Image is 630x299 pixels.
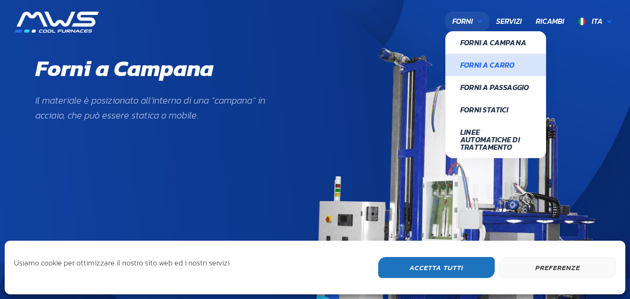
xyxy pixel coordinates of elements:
[445,31,546,54] a: Forni a Campana
[536,15,564,28] span: Ricambi
[499,257,616,278] button: Preferenze
[496,15,522,28] span: Servizi
[460,83,531,91] span: Forni a Passaggio
[378,257,495,278] button: Accetta Tutti
[35,93,287,123] p: Il materiale è posizionato all’interno di una “campana” in acciaio, che può essere statica o mobile.
[445,54,546,76] a: Forni a Carro
[460,128,531,151] span: Linee Automatiche di Trattamento
[529,12,571,31] a: Ricambi
[571,12,619,31] a: Ita
[445,12,489,31] a: Forni
[445,121,546,158] a: Linee Automatiche di Trattamento
[460,106,531,113] span: Forni Statici
[592,15,602,27] span: Ita
[15,12,99,33] img: MWS s.r.l.
[489,12,529,31] a: Servizi
[14,257,231,276] div: Usiamo cookie per ottimizzare il nostro sito web ed i nostri servizi.
[445,76,546,98] a: Forni a Passaggio
[460,39,531,46] span: Forni a Campana
[35,55,214,82] h1: Forni a Campana
[445,98,546,121] a: Forni Statici
[452,15,473,28] span: Forni
[460,61,531,69] span: Forni a Carro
